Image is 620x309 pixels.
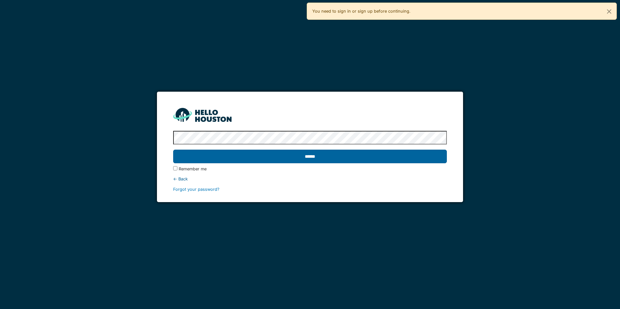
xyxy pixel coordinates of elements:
button: Close [602,3,616,20]
label: Remember me [179,166,207,172]
a: Forgot your password? [173,187,220,192]
img: HH_line-BYnF2_Hg.png [173,108,232,122]
div: You need to sign in or sign up before continuing. [307,3,617,20]
div: ← Back [173,176,447,182]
